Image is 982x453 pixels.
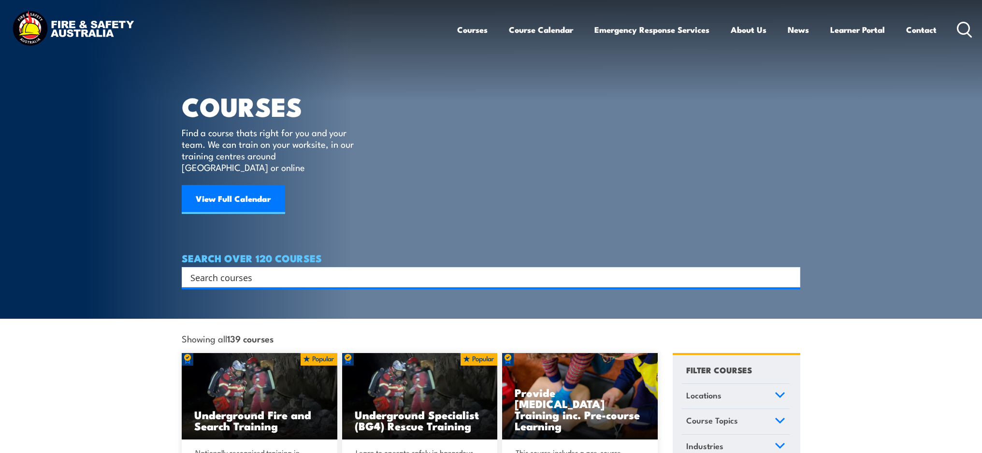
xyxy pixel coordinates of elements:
img: Underground mine rescue [182,353,337,440]
a: Learner Portal [830,17,885,42]
img: Low Voltage Rescue and Provide CPR [502,353,658,440]
a: Course Calendar [509,17,573,42]
h4: FILTER COURSES [686,363,752,376]
a: Underground Specialist (BG4) Rescue Training [342,353,498,440]
a: Contact [906,17,937,42]
h1: COURSES [182,95,368,117]
a: Provide [MEDICAL_DATA] Training inc. Pre-course Learning [502,353,658,440]
a: Course Topics [682,409,790,434]
span: Course Topics [686,414,738,427]
a: Locations [682,384,790,409]
span: Showing all [182,333,274,343]
a: Underground Fire and Search Training [182,353,337,440]
a: News [788,17,809,42]
span: Industries [686,439,723,453]
h3: Underground Fire and Search Training [194,409,325,431]
span: Locations [686,389,722,402]
button: Search magnifier button [783,270,797,284]
form: Search form [192,270,781,284]
img: Underground mine rescue [342,353,498,440]
h3: Provide [MEDICAL_DATA] Training inc. Pre-course Learning [515,387,645,431]
a: Emergency Response Services [594,17,709,42]
h3: Underground Specialist (BG4) Rescue Training [355,409,485,431]
h4: SEARCH OVER 120 COURSES [182,253,800,263]
a: View Full Calendar [182,185,285,214]
p: Find a course thats right for you and your team. We can train on your worksite, in our training c... [182,127,358,173]
a: About Us [731,17,766,42]
a: Courses [457,17,488,42]
strong: 139 courses [227,332,274,345]
input: Search input [190,270,779,284]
